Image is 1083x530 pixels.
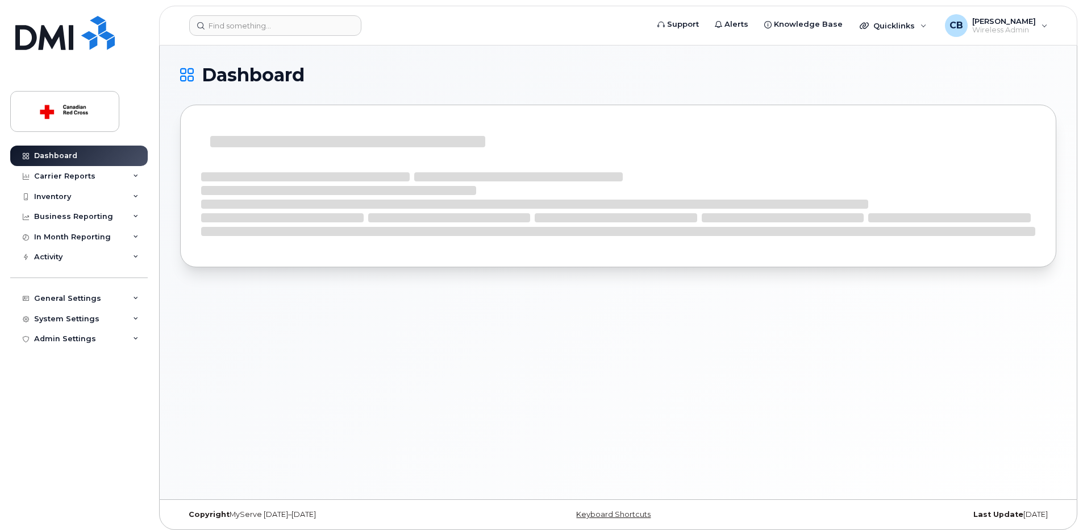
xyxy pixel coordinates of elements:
strong: Last Update [973,510,1023,519]
span: Dashboard [202,67,305,84]
div: MyServe [DATE]–[DATE] [180,510,472,519]
strong: Copyright [189,510,230,519]
a: Keyboard Shortcuts [576,510,651,519]
div: [DATE] [764,510,1056,519]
